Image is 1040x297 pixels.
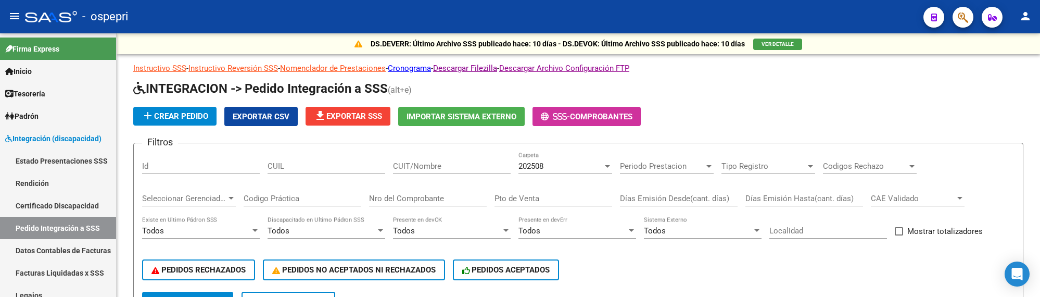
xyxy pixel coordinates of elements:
[570,112,632,121] span: Comprobantes
[871,194,955,203] span: CAE Validado
[5,66,32,77] span: Inicio
[620,162,704,171] span: Periodo Prestacion
[142,259,255,280] button: PEDIDOS RECHAZADOS
[907,225,983,238] span: Mostrar totalizadores
[233,112,289,121] span: Exportar CSV
[314,109,326,122] mat-icon: file_download
[142,226,164,236] span: Todos
[644,226,666,236] span: Todos
[314,112,382,121] span: Exportar SSS
[499,64,629,73] a: Descargar Archivo Configuración FTP
[5,110,39,122] span: Padrón
[268,226,289,236] span: Todos
[142,109,154,122] mat-icon: add
[5,43,59,55] span: Firma Express
[5,133,102,144] span: Integración (discapacidad)
[82,5,128,28] span: - ospepri
[721,162,806,171] span: Tipo Registro
[142,194,226,203] span: Seleccionar Gerenciador
[393,226,415,236] span: Todos
[133,107,217,126] button: Crear Pedido
[823,162,907,171] span: Codigos Rechazo
[462,265,550,275] span: PEDIDOS ACEPTADOS
[453,259,560,280] button: PEDIDOS ACEPTADOS
[398,107,525,126] button: Importar Sistema Externo
[133,64,186,73] a: Instructivo SSS
[407,112,516,121] span: Importar Sistema Externo
[1019,10,1032,22] mat-icon: person
[532,107,641,126] button: -Comprobantes
[371,38,745,49] p: DS.DEVERR: Último Archivo SSS publicado hace: 10 días - DS.DEVOK: Último Archivo SSS publicado ha...
[388,64,431,73] a: Cronograma
[762,41,794,47] span: VER DETALLE
[280,64,386,73] a: Nomenclador de Prestaciones
[151,265,246,275] span: PEDIDOS RECHAZADOS
[133,63,1023,74] p: - - - - -
[142,135,178,150] h3: Filtros
[224,107,298,126] button: Exportar CSV
[263,259,445,280] button: PEDIDOS NO ACEPTADOS NI RECHAZADOS
[541,112,570,121] span: -
[8,10,21,22] mat-icon: menu
[1005,262,1030,287] div: Open Intercom Messenger
[133,81,388,96] span: INTEGRACION -> Pedido Integración a SSS
[5,88,45,100] span: Tesorería
[142,112,208,121] span: Crear Pedido
[518,226,540,236] span: Todos
[433,64,497,73] a: Descargar Filezilla
[272,265,436,275] span: PEDIDOS NO ACEPTADOS NI RECHAZADOS
[306,107,390,126] button: Exportar SSS
[518,162,543,171] span: 202508
[753,39,802,50] button: VER DETALLE
[188,64,278,73] a: Instructivo Reversión SSS
[388,85,412,95] span: (alt+e)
